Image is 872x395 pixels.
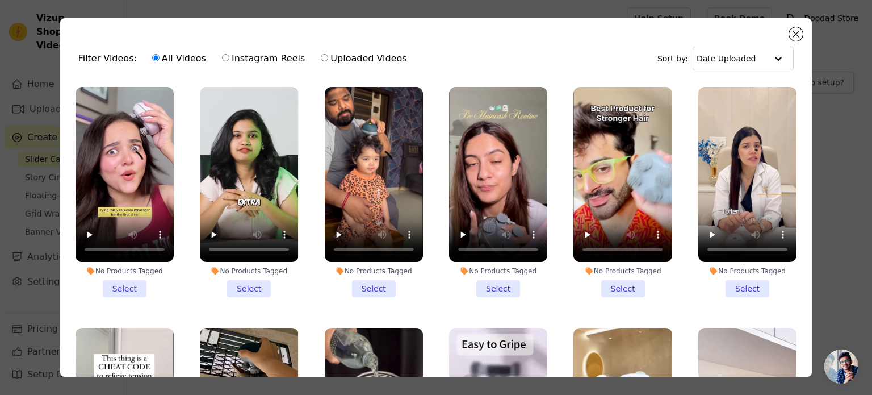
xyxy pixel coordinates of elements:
label: Uploaded Videos [320,51,407,66]
div: No Products Tagged [449,267,547,276]
div: Sort by: [657,47,794,70]
div: No Products Tagged [325,267,423,276]
div: No Products Tagged [573,267,672,276]
button: Close modal [789,27,803,41]
div: Filter Videos: [78,45,413,72]
div: No Products Tagged [698,267,796,276]
label: All Videos [152,51,207,66]
a: Open chat [824,350,858,384]
div: No Products Tagged [200,267,298,276]
label: Instagram Reels [221,51,305,66]
div: No Products Tagged [76,267,174,276]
